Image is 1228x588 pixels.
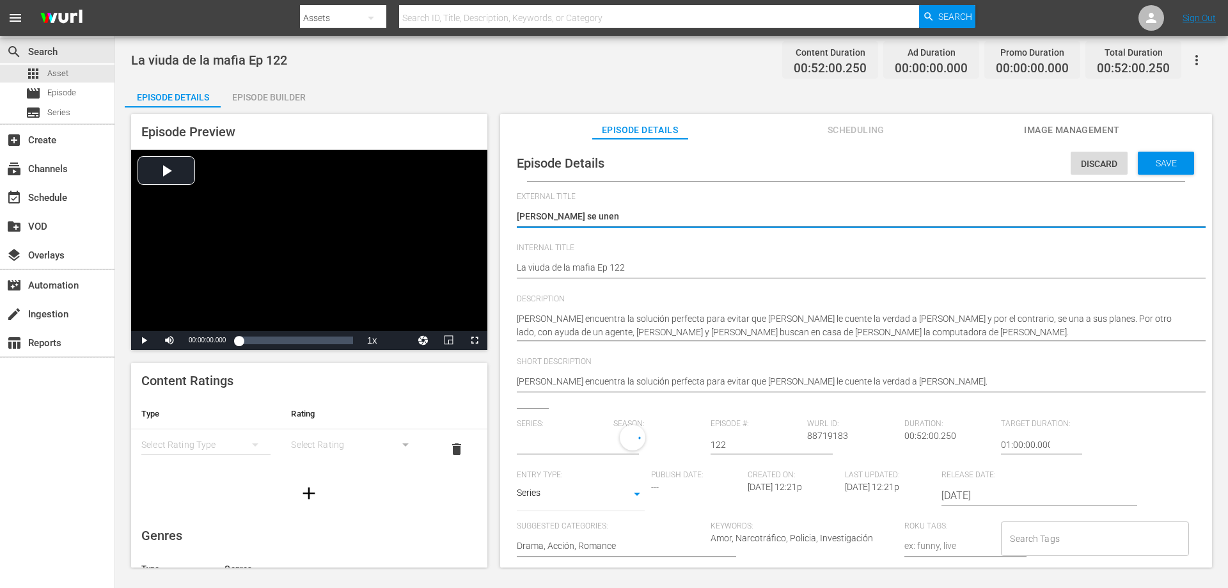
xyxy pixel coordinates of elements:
[47,67,68,80] span: Asset
[517,312,1189,339] textarea: [PERSON_NAME] encuentra la solución perfecta para evitar que [PERSON_NAME] le cuente la verdad a ...
[651,470,742,481] span: Publish Date:
[359,331,385,350] button: Playback Rate
[895,61,968,76] span: 00:00:00.000
[131,553,214,584] th: Type
[131,150,487,350] div: Video Player
[31,3,92,33] img: ans4CAIJ8jUAAAAAAAAAAAAAAAAAAAAAAAAgQb4GAAAAAAAAAAAAAAAAAAAAAAAAJMjXAAAAAAAAAAAAAAAAAAAAAAAAgAT5G...
[141,373,233,388] span: Content Ratings
[281,399,430,429] th: Rating
[1097,44,1170,61] div: Total Duration
[517,210,1189,225] textarea: [PERSON_NAME] se unen
[711,521,898,532] span: Keywords:
[517,539,704,555] textarea: Drama, Acción, Romance
[517,294,1189,305] span: Description
[141,124,235,139] span: Episode Preview
[613,419,704,429] span: Season:
[845,482,899,492] span: [DATE] 12:21p
[517,261,1189,276] textarea: La viuda de la mafia Ep 122
[1071,152,1128,175] button: Discard
[517,357,1189,367] span: Short Description
[131,52,287,68] span: La viuda de la mafia Ep 122
[47,86,76,99] span: Episode
[517,243,1189,253] span: Internal Title
[26,66,41,81] span: Asset
[904,419,995,429] span: Duration:
[6,190,22,205] span: Schedule
[904,431,956,441] span: 00:52:00.250
[221,82,317,113] div: Episode Builder
[239,337,352,344] div: Progress Bar
[6,219,22,234] span: VOD
[1097,61,1170,76] span: 00:52:00.250
[221,82,317,107] button: Episode Builder
[8,10,23,26] span: menu
[1001,419,1092,429] span: Target Duration:
[711,533,873,543] span: Amor, Narcotráfico, Policia, Investigación
[517,419,608,429] span: Series:
[845,470,936,481] span: Last Updated:
[141,528,182,543] span: Genres
[517,470,645,481] span: Entry Type:
[26,105,41,120] span: Series
[807,419,898,429] span: Wurl ID:
[6,248,22,263] span: Overlays
[904,521,995,532] span: Roku Tags:
[6,44,22,60] span: Search
[711,419,801,429] span: Episode #:
[189,337,226,344] span: 00:00:00.000
[748,482,802,492] span: [DATE] 12:21p
[919,5,975,28] button: Search
[651,482,659,492] span: ---
[794,61,867,76] span: 00:52:00.250
[938,5,972,28] span: Search
[517,192,1189,202] span: External Title
[1071,159,1128,169] span: Discard
[6,335,22,351] span: Reports
[996,61,1069,76] span: 00:00:00.000
[6,278,22,293] span: Automation
[895,44,968,61] div: Ad Duration
[411,331,436,350] button: Jump To Time
[436,331,462,350] button: Picture-in-Picture
[517,486,645,505] div: Series
[941,470,1105,481] span: Release Date:
[592,122,688,138] span: Episode Details
[1183,13,1216,23] a: Sign Out
[517,375,1189,390] textarea: [PERSON_NAME] encuentra la solución perfecta para evitar que [PERSON_NAME] le cuente la verdad a ...
[794,44,867,61] div: Content Duration
[131,331,157,350] button: Play
[517,155,604,171] span: Episode Details
[47,106,70,119] span: Series
[1145,158,1187,168] span: Save
[449,441,464,457] span: delete
[996,44,1069,61] div: Promo Duration
[26,86,41,101] span: Episode
[6,132,22,148] span: Create
[441,434,472,465] button: delete
[6,306,22,322] span: Ingestion
[6,161,22,177] span: Channels
[125,82,221,113] div: Episode Details
[214,553,447,584] th: Genres
[748,470,838,481] span: Created On:
[462,331,487,350] button: Fullscreen
[808,122,904,138] span: Scheduling
[125,82,221,107] button: Episode Details
[1024,122,1120,138] span: Image Management
[517,521,704,532] span: Suggested Categories:
[157,331,182,350] button: Mute
[807,431,848,441] span: 88719183
[1138,152,1194,175] button: Save
[131,399,281,429] th: Type
[131,399,487,469] table: simple table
